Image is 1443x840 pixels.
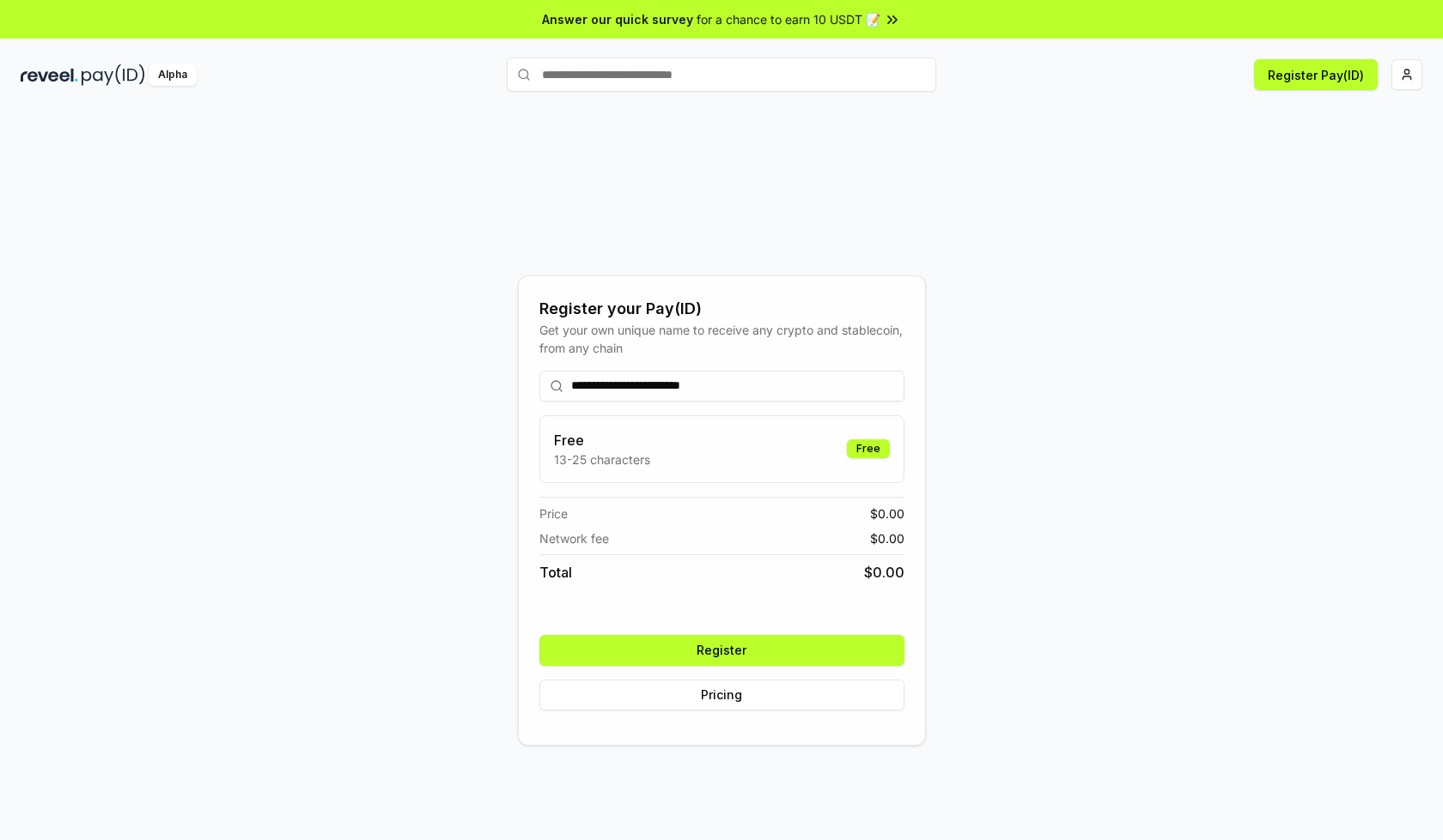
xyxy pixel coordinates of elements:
p: 13-25 characters [554,450,650,468]
span: Price [539,505,568,523]
span: Total [539,562,572,583]
img: reveel_dark [21,64,78,86]
span: $ 0.00 [870,529,904,547]
h3: Free [554,430,650,450]
button: Register [539,635,904,666]
span: Answer our quick survey [542,10,693,28]
div: Register your Pay(ID) [539,297,904,321]
span: Network fee [539,529,609,547]
button: Register Pay(ID) [1254,59,1378,90]
span: $ 0.00 [864,562,904,583]
img: pay_id [82,64,145,86]
div: Free [847,439,890,458]
span: $ 0.00 [870,505,904,523]
div: Get your own unique name to receive any crypto and stablecoin, from any chain [539,321,904,357]
span: for a chance to earn 10 USDT 📝 [697,10,880,28]
button: Pricing [539,680,904,710]
div: Alpha [149,64,197,86]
